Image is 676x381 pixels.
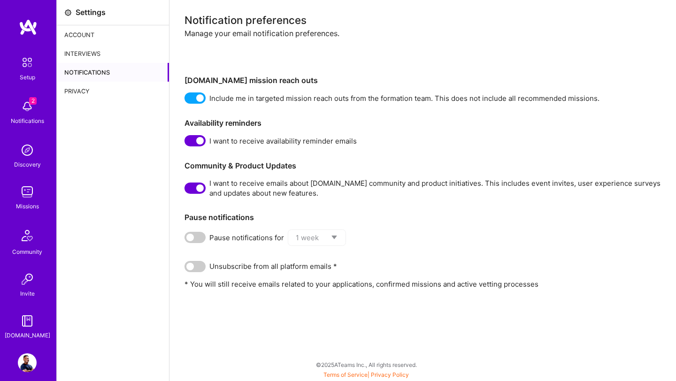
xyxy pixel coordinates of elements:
img: teamwork [18,183,37,201]
a: Privacy Policy [371,371,409,378]
div: Setup [20,72,35,82]
div: Discovery [14,160,41,169]
span: Pause notifications for [209,233,284,243]
img: logo [19,19,38,36]
a: Terms of Service [323,371,368,378]
i: icon Settings [64,9,72,16]
p: * You will still receive emails related to your applications, confirmed missions and active vetti... [184,279,661,289]
h3: [DOMAIN_NAME] mission reach outs [184,76,661,85]
img: discovery [18,141,37,160]
h3: Availability reminders [184,119,661,128]
div: Missions [16,201,39,211]
h3: Community & Product Updates [184,161,661,170]
img: setup [17,53,37,72]
span: | [323,371,409,378]
div: Interviews [57,44,169,63]
div: Notifications [57,63,169,82]
a: User Avatar [15,353,39,372]
span: I want to receive availability reminder emails [209,136,357,146]
div: Notification preferences [184,15,661,25]
span: Include me in targeted mission reach outs from the formation team. This does not include all reco... [209,93,599,103]
div: Notifications [11,116,44,126]
div: Account [57,25,169,44]
span: Unsubscribe from all platform emails * [209,261,337,271]
div: [DOMAIN_NAME] [5,330,50,340]
div: Manage your email notification preferences. [184,29,661,69]
h3: Pause notifications [184,213,661,222]
img: guide book [18,312,37,330]
div: © 2025 ATeams Inc., All rights reserved. [56,353,676,376]
span: I want to receive emails about [DOMAIN_NAME] community and product initiatives. This includes eve... [209,178,661,198]
span: 2 [29,97,37,105]
div: Invite [20,289,35,298]
img: User Avatar [18,353,37,372]
img: Invite [18,270,37,289]
div: Privacy [57,82,169,100]
div: Community [12,247,42,257]
img: Community [16,224,38,247]
div: Settings [76,8,106,17]
img: bell [18,97,37,116]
